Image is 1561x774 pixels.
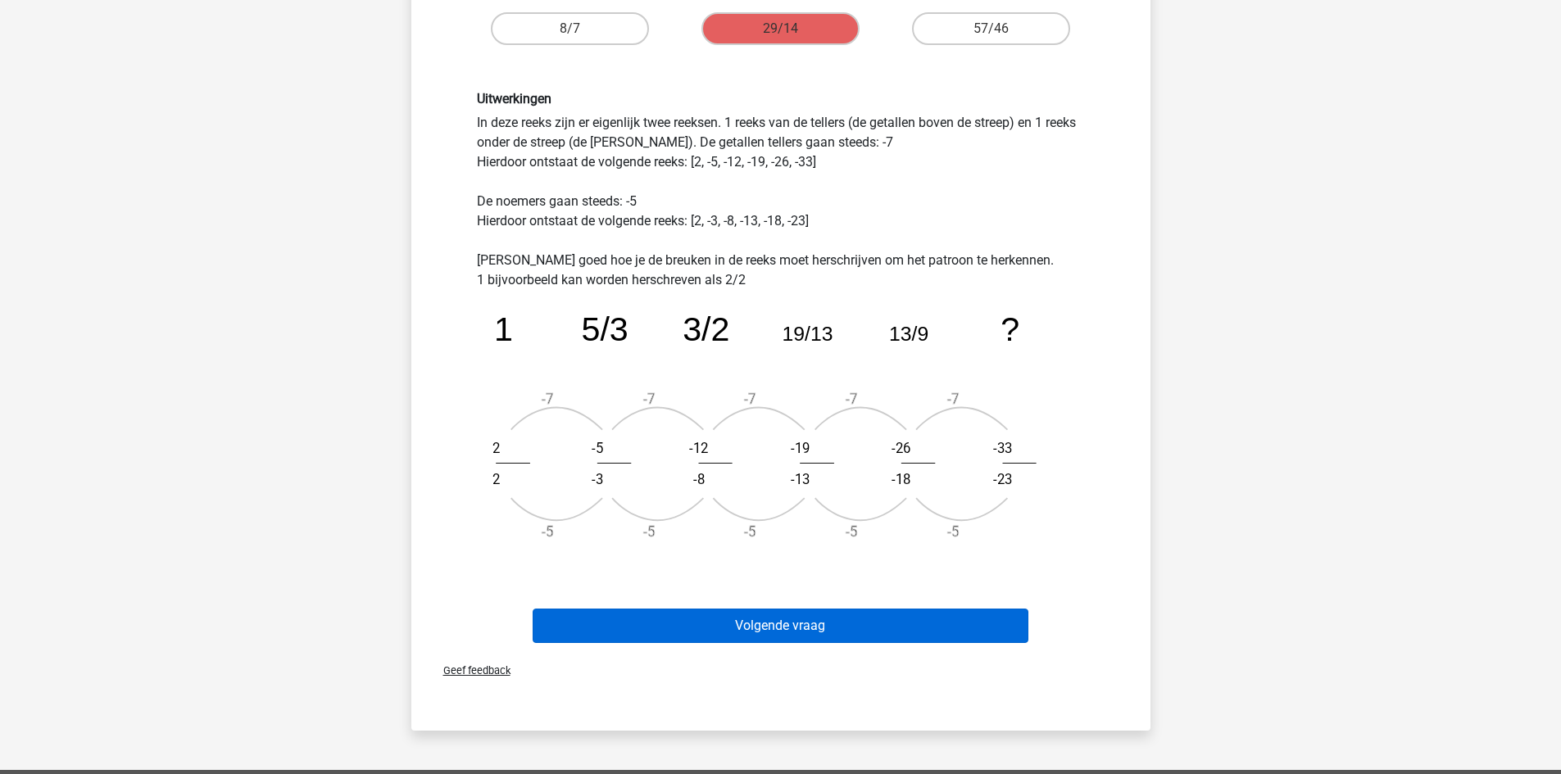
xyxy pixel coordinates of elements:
[477,91,1085,106] h6: Uitwerkingen
[790,472,809,487] text: -13
[642,525,654,541] text: -5
[591,441,602,456] text: -5
[892,472,910,487] text: -18
[533,609,1028,643] button: Volgende vraag
[492,441,499,456] text: 2
[542,525,553,541] text: -5
[430,664,511,677] span: Geef feedback
[493,310,512,348] tspan: 1
[692,472,704,487] text: -8
[683,310,729,348] tspan: 3/2
[492,472,499,487] text: 2
[542,392,553,407] text: -7
[993,472,1012,487] text: -23
[782,323,833,345] tspan: 19/13
[790,441,809,456] text: -19
[689,441,708,456] text: -12
[1001,310,1019,348] tspan: ?
[743,392,755,407] text: -7
[591,472,602,487] text: -3
[491,12,649,45] label: 8/7
[889,323,928,345] tspan: 13/9
[892,441,910,456] text: -26
[946,525,958,541] text: -5
[743,525,755,541] text: -5
[846,392,857,407] text: -7
[912,12,1070,45] label: 57/46
[946,392,958,407] text: -7
[465,91,1097,556] div: In deze reeks zijn er eigenlijk twee reeksen. 1 reeks van de tellers (de getallen boven de streep...
[993,441,1012,456] text: -33
[642,392,654,407] text: -7
[701,12,860,45] label: 29/14
[581,310,628,348] tspan: 5/3
[846,525,857,541] text: -5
